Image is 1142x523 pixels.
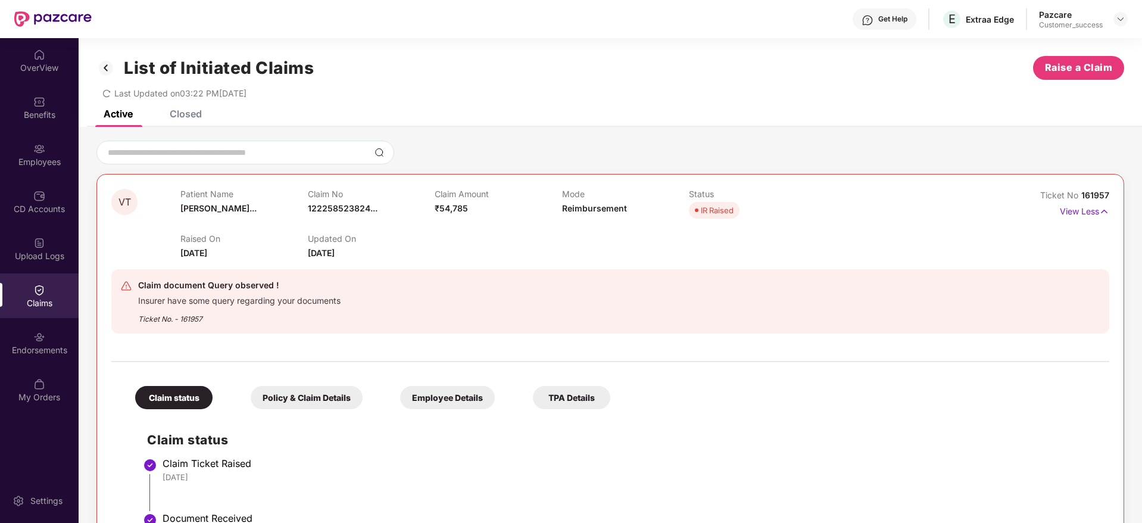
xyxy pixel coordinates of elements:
[147,430,1097,450] h2: Claim status
[138,306,341,325] div: Ticket No. - 161957
[120,280,132,292] img: svg+xml;base64,PHN2ZyB4bWxucz0iaHR0cDovL3d3dy53My5vcmcvMjAwMC9zdmciIHdpZHRoPSIyNCIgaGVpZ2h0PSIyNC...
[114,88,247,98] span: Last Updated on 03:22 PM[DATE]
[308,189,435,199] p: Claim No
[96,58,116,78] img: svg+xml;base64,PHN2ZyB3aWR0aD0iMzIiIGhlaWdodD0iMzIiIHZpZXdCb3g9IjAgMCAzMiAzMiIgZmlsbD0ibm9uZSIgeG...
[1040,190,1081,200] span: Ticket No
[27,495,66,507] div: Settings
[375,148,384,157] img: svg+xml;base64,PHN2ZyBpZD0iU2VhcmNoLTMyeDMyIiB4bWxucz0iaHR0cDovL3d3dy53My5vcmcvMjAwMC9zdmciIHdpZH...
[33,190,45,202] img: svg+xml;base64,PHN2ZyBpZD0iQ0RfQWNjb3VudHMiIGRhdGEtbmFtZT0iQ0QgQWNjb3VudHMiIHhtbG5zPSJodHRwOi8vd3...
[400,386,495,409] div: Employee Details
[33,331,45,343] img: svg+xml;base64,PHN2ZyBpZD0iRW5kb3JzZW1lbnRzIiB4bWxucz0iaHR0cDovL3d3dy53My5vcmcvMjAwMC9zdmciIHdpZH...
[562,203,627,213] span: Reimbursement
[948,12,956,26] span: E
[138,292,341,306] div: Insurer have some query regarding your documents
[308,248,335,258] span: [DATE]
[308,203,377,213] span: 122258523824...
[14,11,92,27] img: New Pazcare Logo
[701,204,734,216] div: IR Raised
[33,378,45,390] img: svg+xml;base64,PHN2ZyBpZD0iTXlfT3JkZXJzIiBkYXRhLW5hbWU9Ik15IE9yZGVycyIgeG1sbnM9Imh0dHA6Ly93d3cudz...
[1099,205,1109,218] img: svg+xml;base64,PHN2ZyB4bWxucz0iaHR0cDovL3d3dy53My5vcmcvMjAwMC9zdmciIHdpZHRoPSIxNyIgaGVpZ2h0PSIxNy...
[533,386,610,409] div: TPA Details
[163,457,1097,469] div: Claim Ticket Raised
[124,58,314,78] h1: List of Initiated Claims
[562,189,689,199] p: Mode
[33,96,45,108] img: svg+xml;base64,PHN2ZyBpZD0iQmVuZWZpdHMiIHhtbG5zPSJodHRwOi8vd3d3LnczLm9yZy8yMDAwL3N2ZyIgd2lkdGg9Ij...
[251,386,363,409] div: Policy & Claim Details
[163,472,1097,482] div: [DATE]
[118,197,131,207] span: VT
[33,49,45,61] img: svg+xml;base64,PHN2ZyBpZD0iSG9tZSIgeG1sbnM9Imh0dHA6Ly93d3cudzMub3JnLzIwMDAvc3ZnIiB3aWR0aD0iMjAiIG...
[689,189,816,199] p: Status
[104,108,133,120] div: Active
[180,203,257,213] span: [PERSON_NAME]...
[33,284,45,296] img: svg+xml;base64,PHN2ZyBpZD0iQ2xhaW0iIHhtbG5zPSJodHRwOi8vd3d3LnczLm9yZy8yMDAwL3N2ZyIgd2lkdGg9IjIwIi...
[1039,9,1103,20] div: Pazcare
[435,203,468,213] span: ₹54,785
[33,237,45,249] img: svg+xml;base64,PHN2ZyBpZD0iVXBsb2FkX0xvZ3MiIGRhdGEtbmFtZT0iVXBsb2FkIExvZ3MiIHhtbG5zPSJodHRwOi8vd3...
[33,143,45,155] img: svg+xml;base64,PHN2ZyBpZD0iRW1wbG95ZWVzIiB4bWxucz0iaHR0cDovL3d3dy53My5vcmcvMjAwMC9zdmciIHdpZHRoPS...
[1116,14,1125,24] img: svg+xml;base64,PHN2ZyBpZD0iRHJvcGRvd24tMzJ4MzIiIHhtbG5zPSJodHRwOi8vd3d3LnczLm9yZy8yMDAwL3N2ZyIgd2...
[138,278,341,292] div: Claim document Query observed !
[1045,60,1113,75] span: Raise a Claim
[1081,190,1109,200] span: 161957
[435,189,561,199] p: Claim Amount
[1039,20,1103,30] div: Customer_success
[180,189,307,199] p: Patient Name
[143,458,157,472] img: svg+xml;base64,PHN2ZyBpZD0iU3RlcC1Eb25lLTMyeDMyIiB4bWxucz0iaHR0cDovL3d3dy53My5vcmcvMjAwMC9zdmciIH...
[1033,56,1124,80] button: Raise a Claim
[102,88,111,98] span: redo
[170,108,202,120] div: Closed
[1060,202,1109,218] p: View Less
[135,386,213,409] div: Claim status
[966,14,1014,25] div: Extraa Edge
[308,234,435,244] p: Updated On
[180,248,207,258] span: [DATE]
[13,495,24,507] img: svg+xml;base64,PHN2ZyBpZD0iU2V0dGluZy0yMHgyMCIgeG1sbnM9Imh0dHA6Ly93d3cudzMub3JnLzIwMDAvc3ZnIiB3aW...
[180,234,307,244] p: Raised On
[878,14,907,24] div: Get Help
[862,14,873,26] img: svg+xml;base64,PHN2ZyBpZD0iSGVscC0zMngzMiIgeG1sbnM9Imh0dHA6Ly93d3cudzMub3JnLzIwMDAvc3ZnIiB3aWR0aD...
